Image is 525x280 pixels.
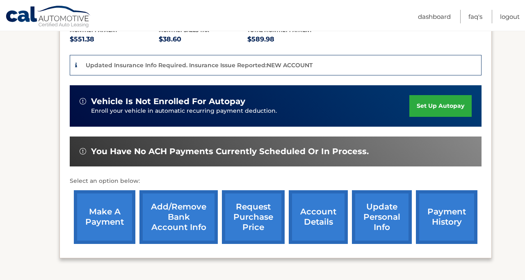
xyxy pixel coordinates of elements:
span: You have no ACH payments currently scheduled or in process. [91,146,369,157]
p: $38.60 [159,34,248,45]
p: $589.98 [247,34,336,45]
a: make a payment [74,190,135,244]
a: update personal info [352,190,412,244]
p: Updated Insurance Info Required. Insurance Issue Reported:NEW ACCOUNT [86,61,313,69]
a: payment history [416,190,477,244]
img: alert-white.svg [80,98,86,105]
a: Dashboard [418,10,451,23]
p: $551.38 [70,34,159,45]
a: FAQ's [468,10,482,23]
p: Enroll your vehicle in automatic recurring payment deduction. [91,107,409,116]
a: Add/Remove bank account info [139,190,218,244]
a: request purchase price [222,190,285,244]
a: set up autopay [409,95,472,117]
a: Logout [500,10,520,23]
a: account details [289,190,348,244]
a: Cal Automotive [5,5,91,29]
img: alert-white.svg [80,148,86,155]
p: Select an option below: [70,176,482,186]
span: vehicle is not enrolled for autopay [91,96,245,107]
